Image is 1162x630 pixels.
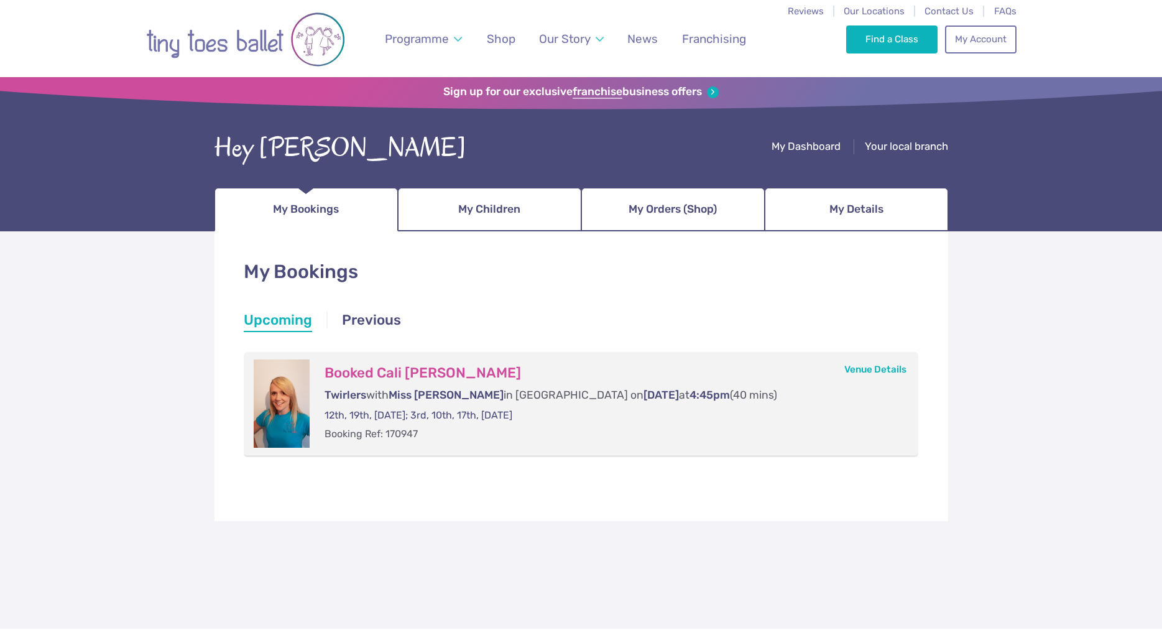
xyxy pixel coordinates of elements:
span: [DATE] [643,389,679,401]
a: Sign up for our exclusivefranchisebusiness offers [443,85,719,99]
span: My Bookings [273,198,339,220]
strong: franchise [573,85,622,99]
span: My Orders (Shop) [629,198,717,220]
span: Miss [PERSON_NAME] [389,389,504,401]
span: News [627,32,658,46]
a: My Account [945,25,1016,53]
img: tiny toes ballet [146,8,345,71]
h3: Booked Cali [PERSON_NAME] [325,364,894,382]
a: My Children [398,188,581,231]
a: News [622,24,664,53]
a: Your local branch [865,140,948,155]
a: My Details [765,188,948,231]
a: Find a Class [846,25,938,53]
span: Franchising [682,32,746,46]
a: Shop [481,24,521,53]
a: Franchising [676,24,752,53]
a: Our Locations [844,6,905,17]
p: with in [GEOGRAPHIC_DATA] on at (40 mins) [325,387,894,403]
span: Our Story [539,32,591,46]
span: My Children [458,198,520,220]
a: My Orders (Shop) [581,188,765,231]
p: 12th, 19th, [DATE]; 3rd, 10th, 17th, [DATE] [325,409,894,422]
span: Your local branch [865,140,948,152]
a: My Dashboard [772,140,841,155]
span: My Dashboard [772,140,841,152]
span: Programme [385,32,449,46]
a: Reviews [788,6,824,17]
a: Previous [342,310,401,333]
a: Programme [379,24,468,53]
span: Shop [487,32,515,46]
a: Our Story [533,24,609,53]
span: Twirlers [325,389,366,401]
h1: My Bookings [244,259,919,285]
a: Venue Details [844,364,906,375]
a: My Bookings [214,188,398,231]
a: Contact Us [925,6,974,17]
div: Hey [PERSON_NAME] [214,129,466,167]
a: FAQs [994,6,1017,17]
span: 4:45pm [689,389,730,401]
span: My Details [829,198,883,220]
p: Booking Ref: 170947 [325,427,894,441]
